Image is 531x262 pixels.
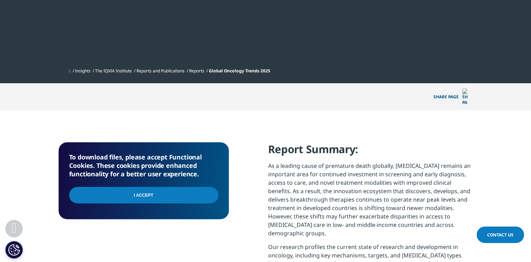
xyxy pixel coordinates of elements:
h4: Report Summary: [268,142,473,162]
p: Share PAGE [428,83,473,111]
h5: To download files, please accept Functional Cookies. These cookies provide enhanced functionality... [69,153,218,178]
button: Cookies Settings [5,241,23,258]
a: Insights [75,68,91,74]
a: Reports and Publications [137,68,185,74]
a: Contact Us [477,227,524,243]
p: As a leading cause of premature death globally, [MEDICAL_DATA] remains an important area for cont... [268,162,473,243]
img: Share PAGE [462,89,467,105]
input: I Accept [69,187,218,203]
a: The IQVIA Institute [95,68,132,74]
a: Reports [189,68,204,74]
span: Contact Us [487,232,513,238]
button: Share PAGEShare PAGE [428,83,473,111]
span: Global Oncology Trends 2025 [209,68,270,74]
